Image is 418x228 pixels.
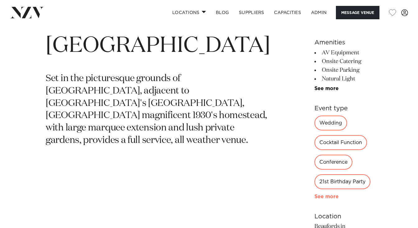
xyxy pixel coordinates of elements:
[314,38,372,47] h6: Amenities
[10,7,44,18] img: nzv-logo.png
[306,6,332,19] a: ADMIN
[314,48,372,57] li: AV Equipment
[314,57,372,66] li: Onsite Catering
[167,6,211,19] a: Locations
[314,155,352,170] div: Conference
[46,73,270,147] p: Set in the picturesque grounds of [GEOGRAPHIC_DATA], adjacent to [GEOGRAPHIC_DATA]'s [GEOGRAPHIC_...
[314,116,347,130] div: Wedding
[46,3,270,60] h1: Beaufords in [GEOGRAPHIC_DATA]
[234,6,269,19] a: SUPPLIERS
[314,174,370,189] div: 21st Birthday Party
[314,75,372,83] li: Natural Light
[211,6,234,19] a: BLOG
[314,135,367,150] div: Cocktail Function
[314,104,372,113] h6: Event type
[269,6,306,19] a: Capacities
[336,6,379,19] button: Message Venue
[314,212,372,221] h6: Location
[314,66,372,75] li: Onsite Parking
